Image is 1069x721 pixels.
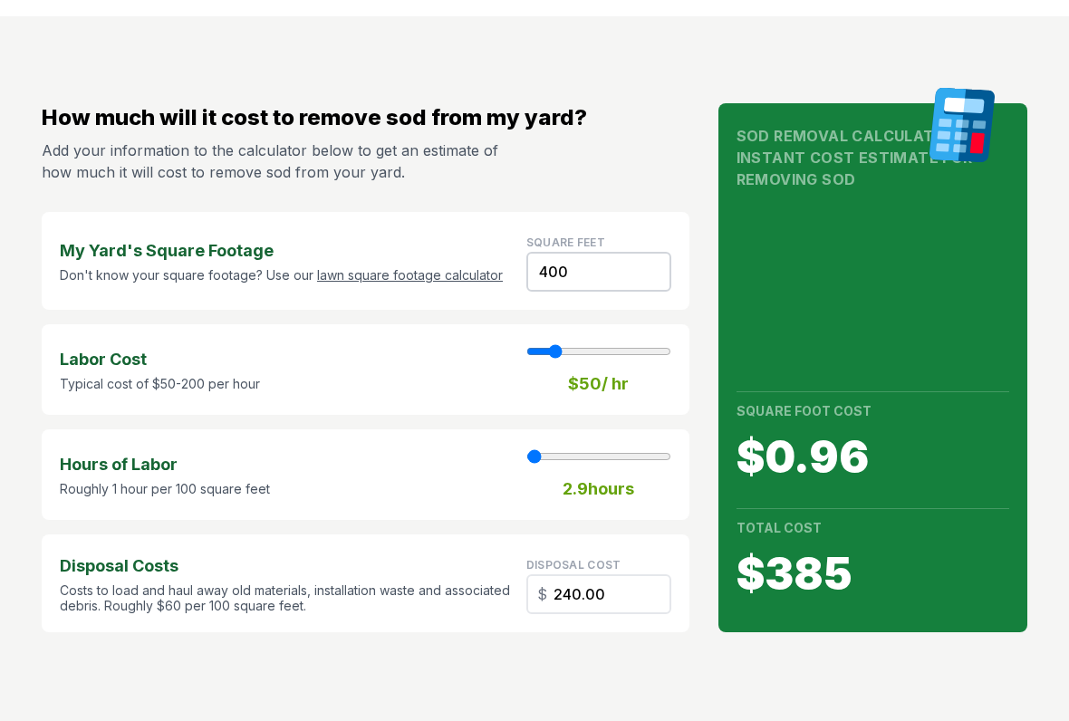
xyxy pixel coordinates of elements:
p: Typical cost of $50-200 per hour [60,375,260,391]
strong: My Yard's Square Footage [60,237,503,263]
label: Square Feet [526,235,605,248]
strong: 2.9 hours [563,476,634,501]
strong: Hours of Labor [60,451,270,476]
span: $ 385 [737,552,1009,595]
p: Don't know your square footage? Use our [60,266,503,283]
h2: How much will it cost to remove sod from my yard? [42,102,689,131]
input: Square Feet [526,251,671,291]
strong: Total Cost [737,519,822,534]
h1: Sod Removal Calculator Instant Cost Estimate for Removing Sod [737,124,1009,189]
span: $ 0.96 [737,435,1009,478]
strong: Labor Cost [60,346,260,371]
strong: Square Foot Cost [737,402,872,418]
a: lawn square footage calculator [317,266,503,282]
strong: $ 50 / hr [568,370,629,396]
input: Square Feet [526,573,671,613]
img: calculator graphic [922,86,1002,162]
p: Add your information to the calculator below to get an estimate of how much it will cost to remov... [42,139,506,182]
strong: Disposal Costs [60,553,512,578]
label: disposal cost [526,557,621,571]
p: Roughly 1 hour per 100 square feet [60,480,270,496]
p: Costs to load and haul away old materials, installation waste and associated debris. Roughly $60 ... [60,582,512,613]
span: $ [537,582,547,604]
